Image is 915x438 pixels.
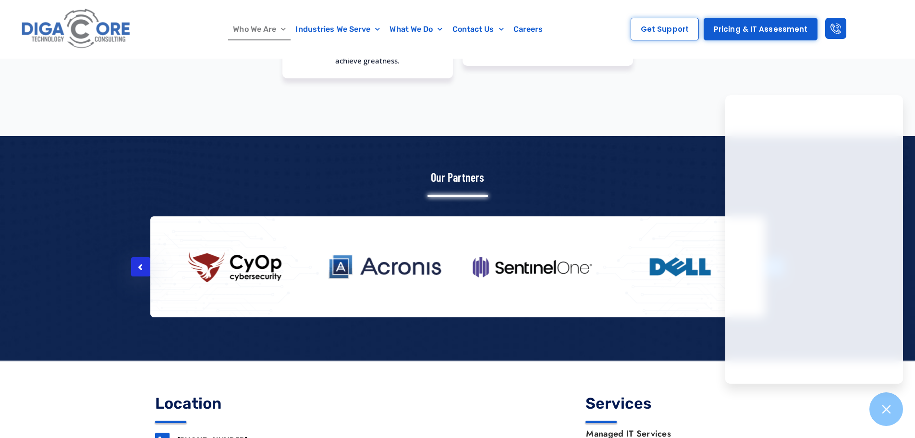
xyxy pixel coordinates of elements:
[616,251,744,283] img: Dell Logo
[468,251,597,283] img: Sentinel One Logo
[586,396,760,411] h4: Services
[641,25,689,33] span: Get Support
[320,251,449,283] img: Acronis Logo
[155,396,330,411] h4: Location
[431,170,484,184] span: Our Partners
[291,18,385,40] a: Industries We Serve
[631,18,699,40] a: Get Support
[385,18,447,40] a: What We Do
[714,25,807,33] span: Pricing & IT Assessment
[509,18,548,40] a: Careers
[228,18,291,40] a: Who We Are
[172,243,301,290] img: CyOp Cybersecurity
[725,95,903,384] iframe: Chatgenie Messenger
[704,18,817,40] a: Pricing & IT Assessment
[180,18,597,40] nav: Menu
[19,5,134,53] img: Digacore logo 1
[448,18,509,40] a: Contact Us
